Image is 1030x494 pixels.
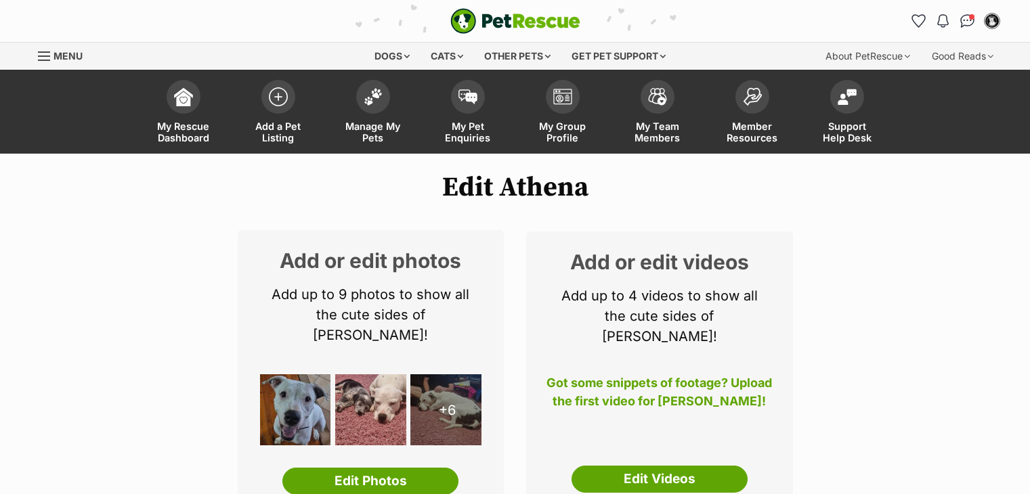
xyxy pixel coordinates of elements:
div: +6 [410,374,481,445]
img: notifications-46538b983faf8c2785f20acdc204bb7945ddae34d4c08c2a6579f10ce5e182be.svg [937,14,948,28]
span: My Pet Enquiries [437,120,498,143]
a: Menu [38,43,92,67]
div: Cats [421,43,473,70]
img: team-members-icon-5396bd8760b3fe7c0b43da4ab00e1e3bb1a5d9ba89233759b79545d2d3fc5d0d.svg [648,88,667,106]
img: help-desk-icon-fdf02630f3aa405de69fd3d07c3f3aa587a6932b1a1747fa1d2bba05be0121f9.svg [838,89,857,105]
a: My Group Profile [515,73,610,154]
a: Support Help Desk [800,73,895,154]
a: My Rescue Dashboard [136,73,231,154]
div: Good Reads [922,43,1003,70]
span: My Team Members [627,120,688,143]
div: About PetRescue [816,43,920,70]
a: Manage My Pets [326,73,421,154]
img: add-pet-listing-icon-0afa8454b4691262ce3f59096e99ab1cd57d4a30225e0717b998d2c9b9846f56.svg [269,87,288,106]
h2: Add or edit videos [546,252,773,272]
img: pet-enquiries-icon-7e3ad2cf08bfb03b45e93fb7055b45f3efa6380592205ae92323e6603595dc1f.svg [458,89,477,104]
a: Member Resources [705,73,800,154]
div: Other pets [475,43,560,70]
span: Member Resources [722,120,783,143]
a: PetRescue [450,8,580,34]
a: Conversations [957,10,979,32]
span: Manage My Pets [343,120,404,143]
span: Support Help Desk [817,120,878,143]
img: member-resources-icon-8e73f808a243e03378d46382f2149f9095a855e16c252ad45f914b54edf8863c.svg [743,87,762,106]
span: My Group Profile [532,120,593,143]
span: Add a Pet Listing [248,120,309,143]
span: Menu [53,50,83,62]
img: group-profile-icon-3fa3cf56718a62981997c0bc7e787c4b2cf8bcc04b72c1350f741eb67cf2f40e.svg [553,89,572,105]
button: My account [981,10,1003,32]
span: My Rescue Dashboard [153,120,214,143]
ul: Account quick links [908,10,1003,32]
div: Dogs [365,43,419,70]
p: Add up to 4 videos to show all the cute sides of [PERSON_NAME]! [546,286,773,346]
img: dashboard-icon-eb2f2d2d3e046f16d808141f083e7271f6b2e854fb5c12c21221c1fb7104beca.svg [174,87,193,106]
div: Get pet support [562,43,675,70]
a: Edit Videos [572,466,748,493]
p: Got some snippets of footage? Upload the first video for [PERSON_NAME]! [546,374,773,418]
a: Favourites [908,10,930,32]
img: logo-e224e6f780fb5917bec1dbf3a21bbac754714ae5b6737aabdf751b685950b380.svg [450,8,580,34]
img: manage-my-pets-icon-02211641906a0b7f246fdf0571729dbe1e7629f14944591b6c1af311fb30b64b.svg [364,88,383,106]
a: Add a Pet Listing [231,73,326,154]
button: Notifications [932,10,954,32]
img: Off The Chain K9 Rescue Qld profile pic [985,14,999,28]
a: My Pet Enquiries [421,73,515,154]
h2: Add or edit photos [258,250,484,271]
img: chat-41dd97257d64d25036548639549fe6c8038ab92f7586957e7f3b1b290dea8141.svg [960,14,974,28]
a: My Team Members [610,73,705,154]
p: Add up to 9 photos to show all the cute sides of [PERSON_NAME]! [258,284,484,345]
